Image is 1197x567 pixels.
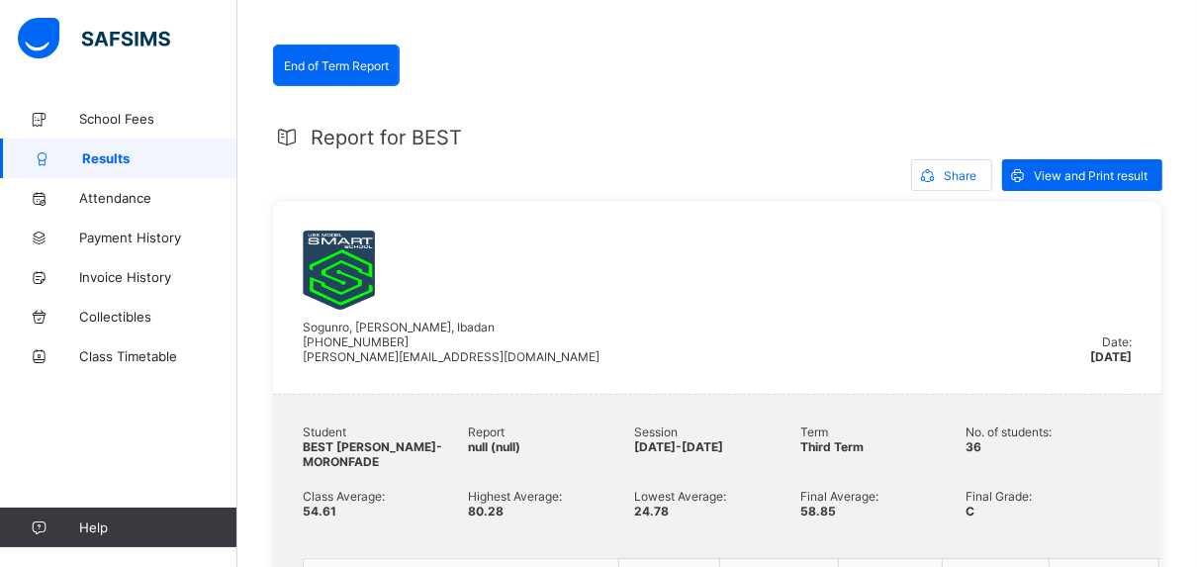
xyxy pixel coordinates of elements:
span: 58.85 [800,504,836,519]
span: Date: [1102,334,1132,349]
span: Help [79,520,236,535]
span: 24.78 [634,504,669,519]
img: safsims [18,18,170,59]
span: Student [303,425,469,439]
span: C [966,504,974,519]
span: [DATE] [1090,349,1132,364]
span: End of Term Report [284,58,389,73]
span: Report for BEST [311,126,462,149]
span: Final Average: [800,489,967,504]
span: View and Print result [1034,168,1148,183]
span: School Fees [79,111,237,127]
span: 54.61 [303,504,336,519]
span: null (null) [469,439,521,454]
span: 36 [966,439,981,454]
span: 80.28 [469,504,505,519]
span: Attendance [79,190,237,206]
span: Third Term [800,439,864,454]
span: Invoice History [79,269,237,285]
span: Sogunro, [PERSON_NAME], Ibadan [PHONE_NUMBER] [PERSON_NAME][EMAIL_ADDRESS][DOMAIN_NAME] [303,320,599,364]
span: Highest Average: [469,489,635,504]
span: Final Grade: [966,489,1132,504]
span: No. of students: [966,425,1132,439]
span: Lowest Average: [634,489,800,504]
span: Share [944,168,976,183]
span: Class Average: [303,489,469,504]
span: Session [634,425,800,439]
span: Payment History [79,230,237,245]
span: Collectibles [79,309,237,325]
span: Class Timetable [79,348,237,364]
span: Term [800,425,967,439]
span: BEST [PERSON_NAME]-MORONFADE [303,439,442,469]
span: Results [82,150,237,166]
span: Report [469,425,635,439]
span: [DATE]-[DATE] [634,439,723,454]
img: umssoyo.png [303,231,375,310]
